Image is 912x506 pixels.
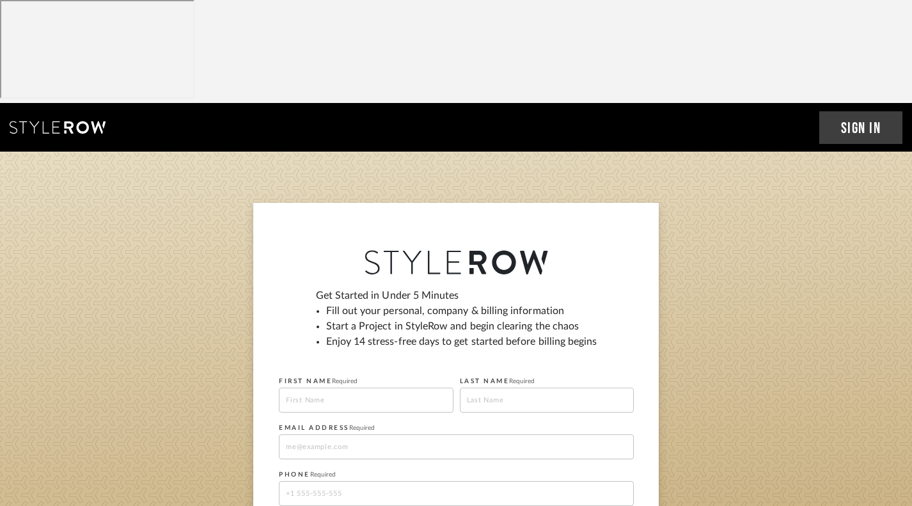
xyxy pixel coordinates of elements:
[279,377,358,385] label: FIRST NAME
[460,388,634,413] input: Last Name
[349,425,375,431] span: Required
[279,424,375,432] label: EMAIL ADDRESS
[326,303,597,319] li: Fill out your personal, company & billing information
[326,334,597,349] li: Enjoy 14 stress-free days to get started before billing begins
[279,434,634,459] input: me@example.com
[819,111,903,144] a: Sign In
[316,288,597,360] div: Get Started in Under 5 Minutes
[326,319,597,334] li: Start a Project in StyleRow and begin clearing the chaos
[279,471,336,478] label: PHONE
[279,388,453,413] input: First Name
[310,471,336,478] span: Required
[332,378,358,384] span: Required
[509,378,535,384] span: Required
[460,377,535,385] label: LAST NAME
[279,481,634,506] input: +1 555-555-555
